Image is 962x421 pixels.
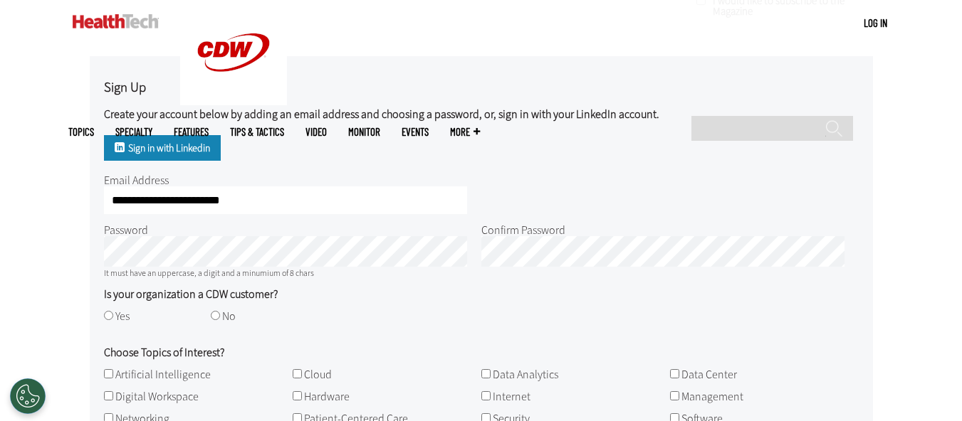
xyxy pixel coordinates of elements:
[180,94,287,109] a: CDW
[681,389,743,404] label: Management
[104,173,169,188] label: Email Address
[115,367,211,382] label: Artificial Intelligence
[104,289,278,300] span: Is your organization a CDW customer?
[402,127,429,137] a: Events
[115,309,130,324] label: Yes
[230,127,284,137] a: Tips & Tactics
[348,127,380,137] a: MonITor
[304,367,332,382] label: Cloud
[68,127,94,137] span: Topics
[174,127,209,137] a: Features
[115,389,199,404] label: Digital Workspace
[304,389,350,404] label: Hardware
[450,127,480,137] span: More
[115,127,152,137] span: Specialty
[10,378,46,414] button: Open Preferences
[864,16,887,31] div: User menu
[10,378,46,414] div: Cookies Settings
[305,127,327,137] a: Video
[864,16,887,29] a: Log in
[222,309,236,324] label: No
[681,367,737,382] label: Data Center
[104,347,224,358] span: Choose Topics of Interest?
[493,389,530,404] label: Internet
[104,223,148,238] label: Password
[493,367,558,382] label: Data Analytics
[73,14,159,28] img: Home
[104,267,314,279] span: It must have an uppercase, a digit and a minumium of 8 chars
[481,223,565,238] label: Confirm Password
